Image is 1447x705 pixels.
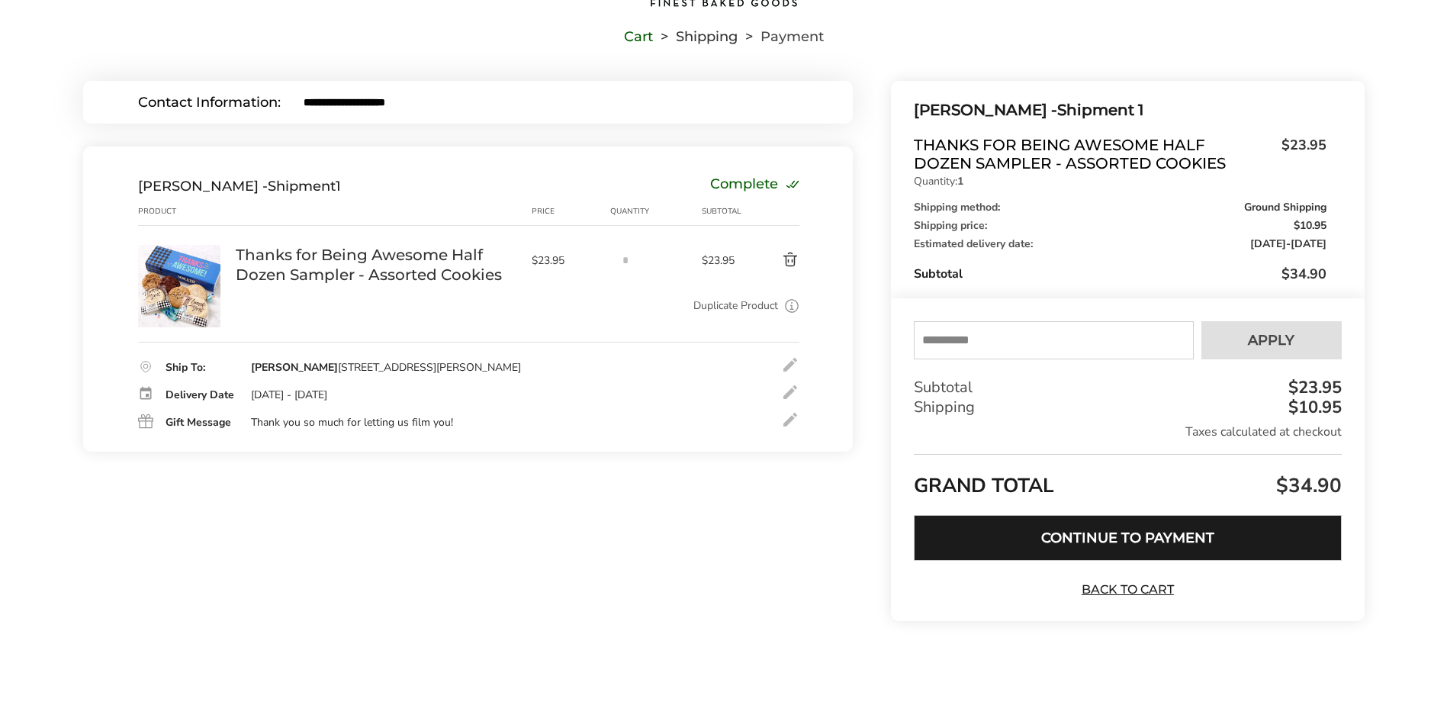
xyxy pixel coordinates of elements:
[166,390,236,401] div: Delivery Date
[1250,237,1286,251] span: [DATE]
[693,298,778,314] a: Duplicate Product
[914,98,1326,123] div: Shipment 1
[914,136,1273,172] span: Thanks for Being Awesome Half Dozen Sampler - Assorted Cookies
[957,174,963,188] strong: 1
[166,417,236,428] div: Gift Message
[1272,472,1342,499] span: $34.90
[1244,202,1326,213] span: Ground Shipping
[914,515,1341,561] button: Continue to Payment
[1285,399,1342,416] div: $10.95
[336,178,341,195] span: 1
[532,205,611,217] div: Price
[610,205,702,217] div: Quantity
[1274,136,1326,169] span: $23.95
[1248,333,1294,347] span: Apply
[914,265,1326,283] div: Subtotal
[236,245,516,285] a: Thanks for Being Awesome Half Dozen Sampler - Assorted Cookies
[1201,321,1342,359] button: Apply
[138,205,236,217] div: Product
[138,178,341,195] div: Shipment
[914,378,1341,398] div: Subtotal
[251,388,327,402] div: [DATE] - [DATE]
[702,205,746,217] div: Subtotal
[1285,379,1342,396] div: $23.95
[1291,237,1326,251] span: [DATE]
[746,251,799,269] button: Delete product
[914,202,1326,213] div: Shipping method:
[914,454,1341,504] div: GRAND TOTAL
[702,253,746,268] span: $23.95
[138,178,268,195] span: [PERSON_NAME] -
[914,423,1341,440] div: Taxes calculated at checkout
[138,245,220,327] img: Thanks for Being Awesome Half Dozen Sampler - Assorted Cookies
[1074,581,1181,598] a: Back to Cart
[532,253,603,268] span: $23.95
[251,361,521,375] div: [STREET_ADDRESS][PERSON_NAME]
[251,360,338,375] strong: [PERSON_NAME]
[653,31,738,42] li: Shipping
[914,239,1326,249] div: Estimated delivery date:
[760,31,824,42] span: Payment
[138,95,304,109] div: Contact Information:
[610,245,641,275] input: Quantity input
[624,31,653,42] a: Cart
[166,362,236,373] div: Ship To:
[914,176,1326,187] p: Quantity:
[710,178,799,195] div: Complete
[304,95,799,109] input: E-mail
[251,416,453,430] div: Thank you so much for letting us film you!
[914,398,1341,417] div: Shipping
[138,244,220,259] a: Thanks for Being Awesome Half Dozen Sampler - Assorted Cookies
[914,136,1326,172] a: Thanks for Being Awesome Half Dozen Sampler - Assorted Cookies$23.95
[914,101,1057,119] span: [PERSON_NAME] -
[914,221,1326,231] div: Shipping price:
[1281,265,1326,283] span: $34.90
[1294,221,1326,231] span: $10.95
[1250,239,1326,249] span: -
